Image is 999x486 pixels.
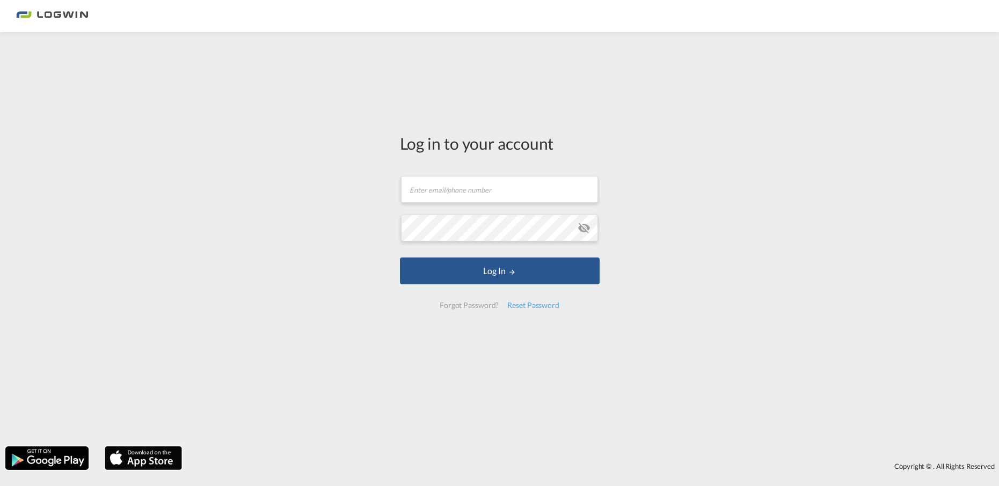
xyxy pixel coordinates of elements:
[4,445,90,471] img: google.png
[503,296,564,315] div: Reset Password
[435,296,503,315] div: Forgot Password?
[187,457,999,475] div: Copyright © . All Rights Reserved
[104,445,183,471] img: apple.png
[578,222,590,234] md-icon: icon-eye-off
[401,176,598,203] input: Enter email/phone number
[16,4,89,28] img: bc73a0e0d8c111efacd525e4c8ad7d32.png
[400,132,600,154] div: Log in to your account
[400,257,600,284] button: LOGIN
